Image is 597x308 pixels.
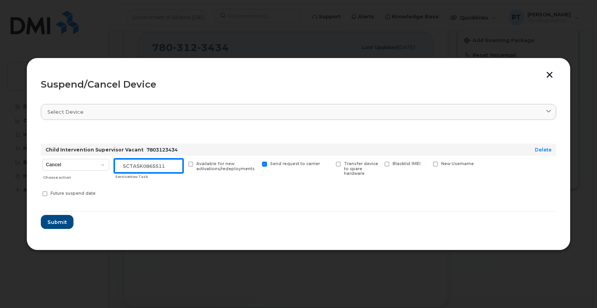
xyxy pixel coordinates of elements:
[441,161,474,166] span: New Username
[424,162,428,165] input: New Username
[43,171,109,181] div: Choose action
[253,162,257,165] input: Send request to carrier
[375,162,379,165] input: Blacklist IMEI
[45,147,143,153] strong: Child Intervention Supervisor Vacant
[147,147,178,153] span: 7803123434
[326,162,330,165] input: Transfer device to spare hardware
[179,162,183,165] input: Available for new activations/redeployments
[535,147,552,153] a: Delete
[393,161,421,166] span: Blacklist IMEI
[115,174,183,180] div: ServiceNow Task
[196,161,255,171] span: Available for new activations/redeployments
[114,159,183,173] input: ServiceNow Task
[41,80,556,89] div: Suspend/Cancel Device
[270,161,320,166] span: Send request to carrier
[344,161,378,176] span: Transfer device to spare hardware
